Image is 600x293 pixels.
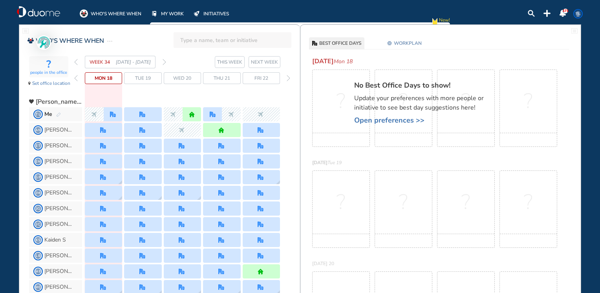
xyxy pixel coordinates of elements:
[218,174,224,180] div: office
[287,75,290,81] img: thin-right-arrow-grey.874f3e01.svg
[312,57,363,66] span: [DATE]
[35,237,41,243] span: KS
[100,284,106,290] div: office
[258,174,263,180] img: office.a375675b.svg
[28,82,31,85] div: location-pin-black
[214,74,230,82] span: Thu 21
[100,237,106,243] div: office
[218,222,224,227] div: office
[139,190,145,196] div: office
[85,107,104,121] div: nonworking
[197,196,201,200] div: location dialog
[44,143,74,149] span: [PERSON_NAME]
[563,9,569,13] span: 171
[258,159,263,165] img: office.a375675b.svg
[173,74,191,82] span: Wed 20
[258,222,263,227] div: office
[327,159,342,166] span: Tue 19
[431,16,439,28] img: new-notification.cd065810.svg
[170,112,176,117] img: nonworking.b46b09a6.svg
[44,205,74,212] span: [PERSON_NAME]
[164,72,201,84] div: day Wed
[161,10,184,18] span: MY WORK
[222,107,241,121] div: nonworking
[218,127,224,133] img: home.de338a94.svg
[312,260,334,267] span: [DATE] 20
[35,111,41,117] span: TL
[44,268,74,275] span: [PERSON_NAME] F
[254,74,268,82] span: Fri 22
[179,253,185,259] img: office.a375675b.svg
[258,284,263,290] div: office
[218,206,224,212] img: office.a375675b.svg
[100,143,106,149] img: office.a375675b.svg
[118,196,122,200] div: location dialog
[100,190,106,196] div: office
[100,206,106,212] img: office.a375675b.svg
[218,159,224,165] div: office
[35,143,41,149] span: ET
[179,206,185,212] img: office.a375675b.svg
[179,269,185,275] div: office
[164,107,183,121] div: nonworking
[276,180,280,184] div: location dialog
[179,159,185,165] div: office
[218,269,224,275] div: office
[100,174,106,180] div: office
[258,206,263,212] div: office
[276,180,280,184] img: grid-tooltip.ec663082.svg
[139,143,145,149] img: office.a375675b.svg
[387,41,392,46] div: settings-cog-6184ad
[91,112,97,117] img: nonworking.b46b09a6.svg
[118,180,122,184] div: location dialog
[337,198,346,206] span: ?
[163,59,166,65] div: forward week
[179,284,185,290] img: office.a375675b.svg
[179,253,185,259] div: office
[543,10,551,17] img: plus-topbar.b126d2c6.svg
[179,269,185,275] img: office.a375675b.svg
[35,284,41,290] span: MC
[312,41,317,46] div: office-black
[215,56,245,68] button: this week
[312,159,363,167] span: [DATE]
[35,127,41,133] span: AN
[399,198,408,206] span: ?
[571,28,578,34] div: fullwidthpage
[258,159,263,165] div: office
[319,39,361,47] span: BEST OFFICE DAYS
[528,10,535,17] div: search-lens
[243,72,280,84] div: day Fri
[44,284,74,290] span: [PERSON_NAME]
[139,112,145,117] div: office
[251,58,278,66] span: NEXT WEEK
[152,11,157,16] img: mywork-off.f8bf6c09.svg
[179,143,185,149] div: office
[312,41,317,46] img: office-black.b2baf3e4.svg
[258,269,263,275] div: home
[124,72,161,84] div: day Tue
[258,222,263,227] img: office.a375675b.svg
[354,81,492,90] span: No Best Office Days to show!
[100,127,106,133] div: office
[100,127,106,133] img: office.a375675b.svg
[203,107,222,121] div: office
[218,269,224,275] img: office.a375675b.svg
[258,143,263,149] img: office.a375675b.svg
[139,284,145,290] div: office
[80,9,141,18] a: WHO'S WHERE WHEN
[218,237,224,243] img: office.a375675b.svg
[100,159,106,165] div: office
[139,112,145,117] img: office.a375675b.svg
[22,28,29,34] div: fullwidthpage
[218,284,224,290] div: office
[90,58,116,66] span: WEEK 34
[100,237,106,243] img: office.a375675b.svg
[217,58,242,66] span: THIS WEEK
[95,74,112,82] span: Mon 18
[309,37,364,49] button: office-blackBEST OFFICE DAYS
[218,237,224,243] div: office
[258,253,263,259] div: office
[228,112,234,117] img: nonworking.b46b09a6.svg
[285,72,292,84] div: forward day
